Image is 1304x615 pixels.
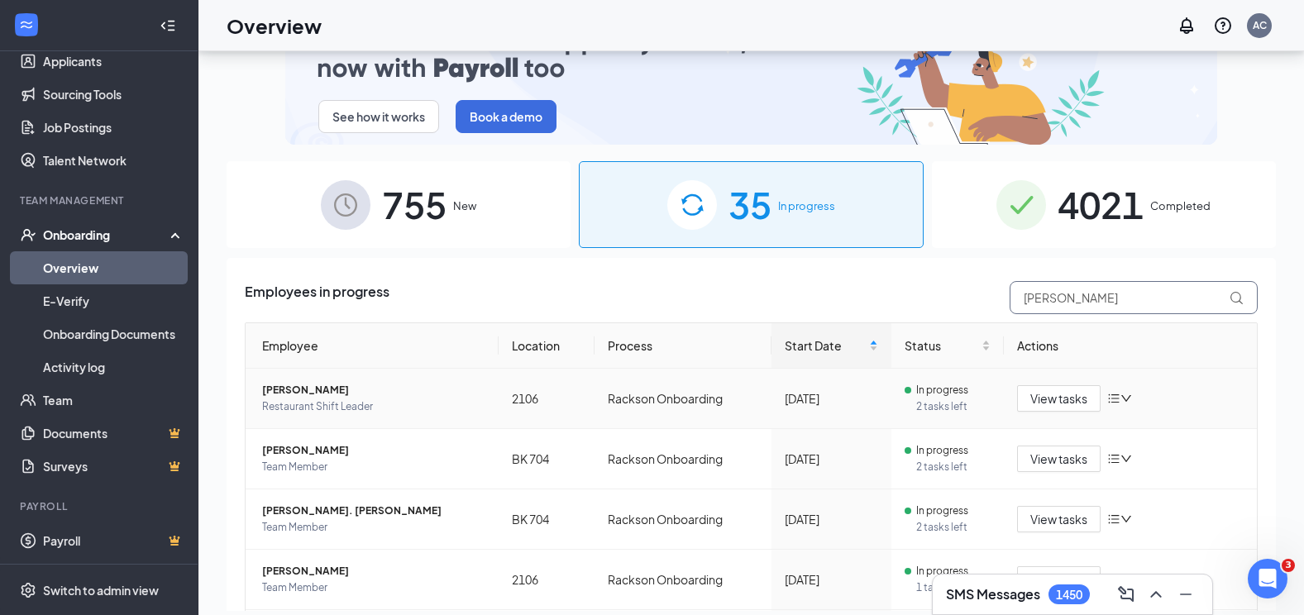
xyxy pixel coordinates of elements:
[382,176,447,233] span: 755
[1120,453,1132,465] span: down
[1004,323,1257,369] th: Actions
[905,336,978,355] span: Status
[595,369,771,429] td: Rackson Onboarding
[785,570,878,589] div: [DATE]
[43,251,184,284] a: Overview
[20,499,181,513] div: Payroll
[43,226,170,243] div: Onboarding
[160,17,176,34] svg: Collapse
[20,582,36,598] svg: Settings
[1143,581,1169,608] button: ChevronUp
[595,429,771,489] td: Rackson Onboarding
[1120,513,1132,525] span: down
[262,382,485,398] span: [PERSON_NAME]
[318,100,439,133] button: See how it works
[946,585,1040,603] h3: SMS Messages
[785,510,878,528] div: [DATE]
[595,550,771,610] td: Rackson Onboarding
[262,459,485,475] span: Team Member
[18,17,35,33] svg: WorkstreamLogo
[1017,506,1101,532] button: View tasks
[1253,18,1267,32] div: AC
[262,503,485,519] span: [PERSON_NAME]. [PERSON_NAME]
[1120,393,1132,404] span: down
[778,198,835,214] span: In progress
[43,350,184,384] a: Activity log
[1017,385,1101,412] button: View tasks
[1030,389,1087,408] span: View tasks
[499,429,595,489] td: BK 704
[785,450,878,468] div: [DATE]
[43,317,184,350] a: Onboarding Documents
[499,369,595,429] td: 2106
[456,100,556,133] button: Book a demo
[453,198,476,214] span: New
[785,389,878,408] div: [DATE]
[1248,559,1287,598] iframe: Intercom live chat
[227,12,322,40] h1: Overview
[262,563,485,579] span: [PERSON_NAME]
[916,459,991,475] span: 2 tasks left
[43,450,184,483] a: SurveysCrown
[595,489,771,550] td: Rackson Onboarding
[43,284,184,317] a: E-Verify
[1107,452,1120,465] span: bars
[43,45,184,78] a: Applicants
[262,519,485,536] span: Team Member
[1146,584,1166,604] svg: ChevronUp
[1056,588,1082,602] div: 1450
[43,144,184,177] a: Talent Network
[1177,16,1197,36] svg: Notifications
[1030,570,1087,589] span: View tasks
[262,398,485,415] span: Restaurant Shift Leader
[285,12,1217,145] img: payroll-small.gif
[246,323,499,369] th: Employee
[916,563,968,579] span: In progress
[499,489,595,550] td: BK 704
[499,550,595,610] td: 2106
[1282,559,1295,572] span: 3
[1017,566,1101,593] button: View tasks
[43,417,184,450] a: DocumentsCrown
[916,442,968,459] span: In progress
[1150,198,1211,214] span: Completed
[1017,446,1101,472] button: View tasks
[1107,512,1120,526] span: bars
[1030,510,1087,528] span: View tasks
[43,111,184,144] a: Job Postings
[20,226,36,243] svg: UserCheck
[916,398,991,415] span: 2 tasks left
[916,382,968,398] span: In progress
[916,579,991,596] span: 1 tasks left
[891,323,1004,369] th: Status
[916,519,991,536] span: 2 tasks left
[1107,573,1120,586] span: bars
[43,78,184,111] a: Sourcing Tools
[20,193,181,207] div: Team Management
[1176,584,1196,604] svg: Minimize
[43,384,184,417] a: Team
[1010,281,1258,314] input: Search by Name, Job Posting, or Process
[916,503,968,519] span: In progress
[1173,581,1199,608] button: Minimize
[1116,584,1136,604] svg: ComposeMessage
[245,281,389,314] span: Employees in progress
[43,582,159,598] div: Switch to admin view
[262,442,485,459] span: [PERSON_NAME]
[595,323,771,369] th: Process
[1113,581,1139,608] button: ComposeMessage
[43,524,184,557] a: PayrollCrown
[499,323,595,369] th: Location
[785,336,866,355] span: Start Date
[728,176,771,233] span: 35
[1058,176,1144,233] span: 4021
[1213,16,1233,36] svg: QuestionInfo
[1030,450,1087,468] span: View tasks
[1107,392,1120,405] span: bars
[262,579,485,596] span: Team Member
